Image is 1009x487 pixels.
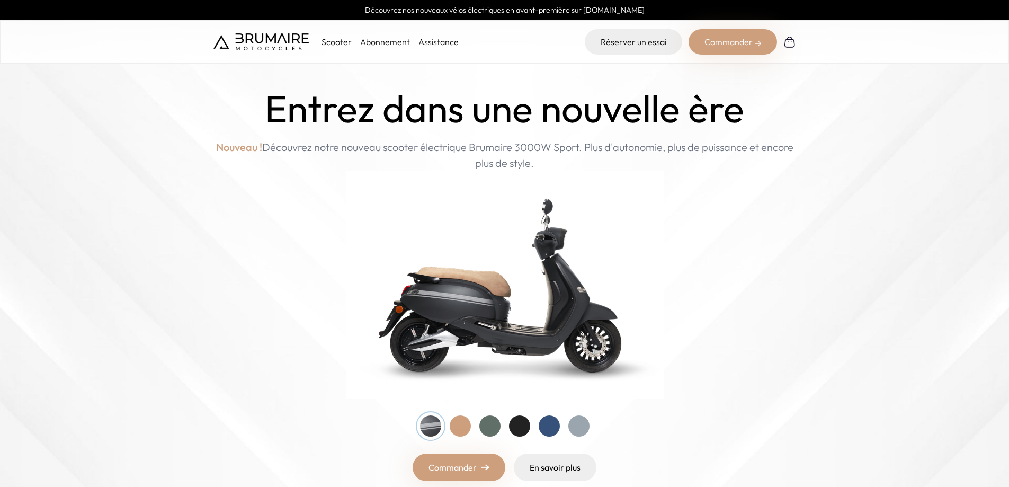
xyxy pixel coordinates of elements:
[322,36,352,48] p: Scooter
[360,37,410,47] a: Abonnement
[689,29,777,55] div: Commander
[585,29,682,55] a: Réserver un essai
[783,36,796,48] img: Panier
[755,40,761,47] img: right-arrow-2.png
[213,139,796,171] p: Découvrez notre nouveau scooter électrique Brumaire 3000W Sport. Plus d'autonomie, plus de puissa...
[265,87,744,131] h1: Entrez dans une nouvelle ère
[413,454,505,481] a: Commander
[216,139,262,155] span: Nouveau !
[481,464,489,471] img: right-arrow.png
[418,37,459,47] a: Assistance
[213,33,309,50] img: Brumaire Motocycles
[514,454,596,481] a: En savoir plus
